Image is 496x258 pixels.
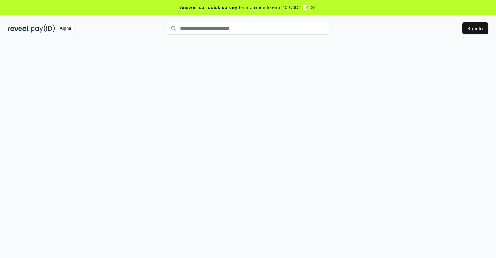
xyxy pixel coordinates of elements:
[462,22,488,34] button: Sign In
[239,4,308,11] span: for a chance to earn 10 USDT 📝
[31,24,55,33] img: pay_id
[180,4,237,11] span: Answer our quick survey
[56,24,74,33] div: Alpha
[8,24,30,33] img: reveel_dark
